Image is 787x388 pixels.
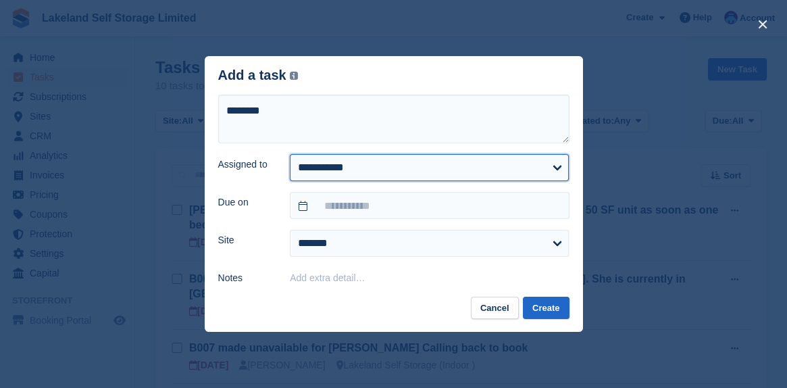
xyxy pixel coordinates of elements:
label: Assigned to [218,157,274,172]
div: Add a task [218,68,299,83]
button: close [752,14,773,35]
label: Site [218,233,274,247]
img: icon-info-grey-7440780725fd019a000dd9b08b2336e03edf1995a4989e88bcd33f0948082b44.svg [290,72,298,80]
button: Cancel [471,297,519,319]
label: Due on [218,195,274,210]
button: Add extra detail… [290,272,365,283]
button: Create [523,297,569,319]
label: Notes [218,271,274,285]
